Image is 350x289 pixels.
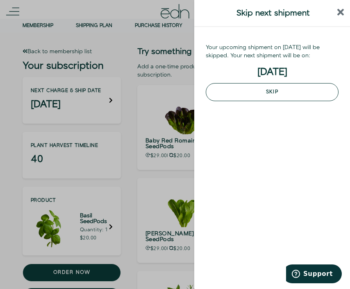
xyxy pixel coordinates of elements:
button: close sidebar [337,6,344,20]
h3: [DATE] [206,68,339,76]
iframe: Opens a widget where you can find more information [286,264,342,285]
button: Skip [206,83,339,101]
span: Skip next shipment [236,7,310,19]
div: Your upcoming shipment on [DATE] will be skipped. Your next shipment will be on: [206,43,339,60]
